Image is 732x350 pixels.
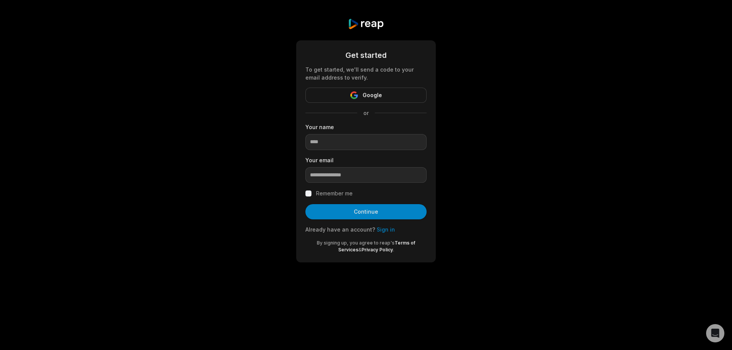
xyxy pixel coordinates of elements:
div: Open Intercom Messenger [706,324,724,342]
span: & [358,247,361,253]
span: or [357,109,375,117]
div: To get started, we'll send a code to your email address to verify. [305,66,427,82]
span: By signing up, you agree to reap's [317,240,395,246]
a: Privacy Policy [361,247,393,253]
img: reap [348,18,384,30]
label: Your name [305,123,427,131]
label: Your email [305,156,427,164]
span: Google [363,91,382,100]
span: Already have an account? [305,226,375,233]
button: Continue [305,204,427,219]
label: Remember me [316,189,353,198]
button: Google [305,88,427,103]
a: Sign in [377,226,395,233]
span: . [393,247,394,253]
div: Get started [305,50,427,61]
